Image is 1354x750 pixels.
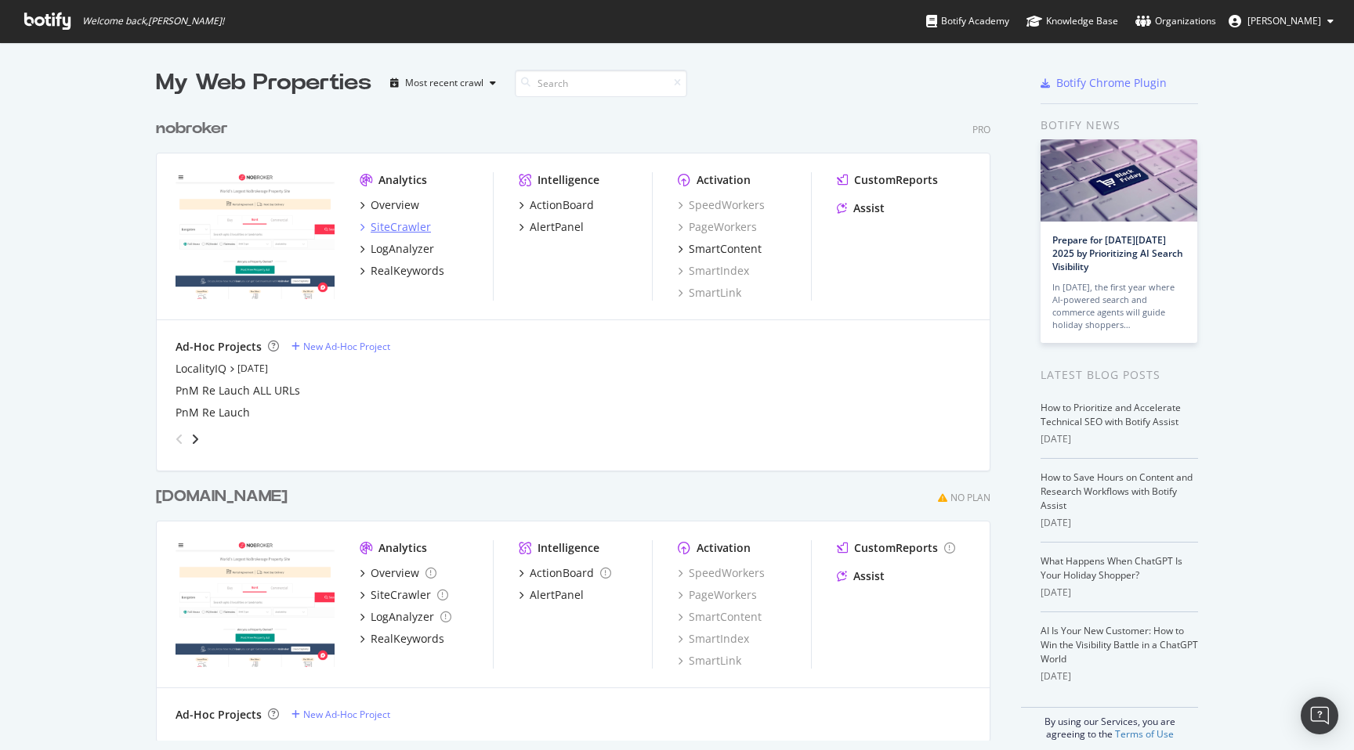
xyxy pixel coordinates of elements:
[360,631,444,647] a: RealKeywords
[384,70,502,96] button: Most recent crawl
[190,431,201,447] div: angle-right
[371,219,431,235] div: SiteCrawler
[530,587,584,603] div: AlertPanel
[853,200,885,216] div: Assist
[360,197,419,213] a: Overview
[519,565,611,581] a: ActionBoard
[176,540,335,667] img: nobrokersecondary.com
[176,707,262,723] div: Ad-Hoc Projects
[371,263,444,279] div: RealKeywords
[291,708,390,721] a: New Ad-Hoc Project
[1041,669,1198,683] div: [DATE]
[1041,432,1198,446] div: [DATE]
[360,609,451,625] a: LogAnalyzer
[237,362,268,375] a: [DATE]
[1041,554,1182,582] a: What Happens When ChatGPT Is Your Holiday Shopper?
[678,263,749,279] a: SmartIndex
[360,241,434,257] a: LogAnalyzer
[1026,13,1118,29] div: Knowledge Base
[678,609,762,625] div: SmartContent
[678,197,765,213] a: SpeedWorkers
[371,565,419,581] div: Overview
[360,565,436,581] a: Overview
[371,631,444,647] div: RealKeywords
[156,67,371,99] div: My Web Properties
[530,565,594,581] div: ActionBoard
[1301,697,1338,734] div: Open Intercom Messenger
[405,78,483,88] div: Most recent crawl
[1052,233,1183,273] a: Prepare for [DATE][DATE] 2025 by Prioritizing AI Search Visibility
[837,172,938,188] a: CustomReports
[530,219,584,235] div: AlertPanel
[360,219,431,235] a: SiteCrawler
[950,491,990,504] div: No Plan
[519,587,584,603] a: AlertPanel
[1041,401,1181,428] a: How to Prioritize and Accelerate Technical SEO with Botify Assist
[697,540,751,556] div: Activation
[519,197,594,213] a: ActionBoard
[82,15,224,27] span: Welcome back, [PERSON_NAME] !
[1052,281,1186,331] div: In [DATE], the first year where AI-powered search and commerce agents will guide holiday shoppers…
[360,587,448,603] a: SiteCrawler
[678,241,762,257] a: SmartContent
[371,609,434,625] div: LogAnalyzer
[678,219,757,235] a: PageWorkers
[176,405,250,420] a: PnM Re Lauch
[1041,471,1193,512] a: How to Save Hours on Content and Research Workflows with Botify Assist
[360,263,444,279] a: RealKeywords
[1041,117,1198,134] div: Botify news
[515,70,687,97] input: Search
[678,587,757,603] a: PageWorkers
[972,123,990,136] div: Pro
[303,708,390,721] div: New Ad-Hoc Project
[156,485,288,508] div: [DOMAIN_NAME]
[371,587,431,603] div: SiteCrawler
[519,219,584,235] a: AlertPanel
[1247,14,1321,27] span: Bharat Lohakare
[678,285,741,301] div: SmartLink
[1041,75,1167,91] a: Botify Chrome Plugin
[378,172,427,188] div: Analytics
[371,197,419,213] div: Overview
[678,653,741,669] a: SmartLink
[176,383,300,398] a: PnM Re Lauch ALL URLs
[538,540,599,556] div: Intelligence
[176,172,335,299] img: nobroker.com
[1041,366,1198,384] div: Latest Blog Posts
[678,565,765,581] a: SpeedWorkers
[853,568,885,584] div: Assist
[1041,516,1198,530] div: [DATE]
[854,172,938,188] div: CustomReports
[156,117,234,140] a: nobroker
[854,540,938,556] div: CustomReports
[378,540,427,556] div: Analytics
[303,340,390,353] div: New Ad-Hoc Project
[837,540,955,556] a: CustomReports
[678,631,749,647] a: SmartIndex
[156,99,1003,741] div: grid
[176,361,226,377] a: LocalityIQ
[1041,139,1197,222] img: Prepare for Black Friday 2025 by Prioritizing AI Search Visibility
[1115,727,1174,741] a: Terms of Use
[1135,13,1216,29] div: Organizations
[1041,586,1198,600] div: [DATE]
[689,241,762,257] div: SmartContent
[156,117,228,140] div: nobroker
[530,197,594,213] div: ActionBoard
[169,427,190,452] div: angle-left
[176,339,262,355] div: Ad-Hoc Projects
[1041,624,1198,665] a: AI Is Your New Customer: How to Win the Visibility Battle in a ChatGPT World
[697,172,751,188] div: Activation
[926,13,1009,29] div: Botify Academy
[538,172,599,188] div: Intelligence
[1216,9,1346,34] button: [PERSON_NAME]
[837,568,885,584] a: Assist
